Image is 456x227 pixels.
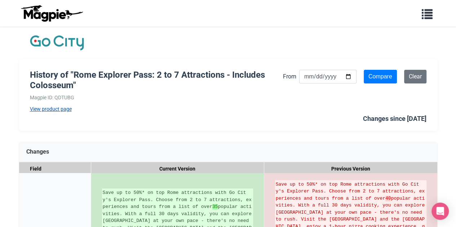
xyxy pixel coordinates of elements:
img: Company Logo [30,34,84,52]
h1: History of "Rome Explorer Pass: 2 to 7 Attractions - Includes Colosseum" [30,70,283,91]
div: Magpie ID: QDTUBG [30,94,283,101]
label: From [283,72,296,81]
div: Current Version [91,162,264,176]
strong: 40 [385,196,391,201]
div: Previous Version [264,162,437,176]
div: Open Intercom Messenger [431,203,449,220]
input: Compare [364,70,397,83]
div: Changes since [DATE] [363,114,426,124]
a: View product page [30,105,283,113]
strong: 35 [212,204,218,209]
div: Changes [19,142,437,162]
img: logo-ab69f6fb50320c5b225c76a69d11143b.png [19,5,84,22]
div: Field [19,162,91,176]
a: Clear [404,70,426,83]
